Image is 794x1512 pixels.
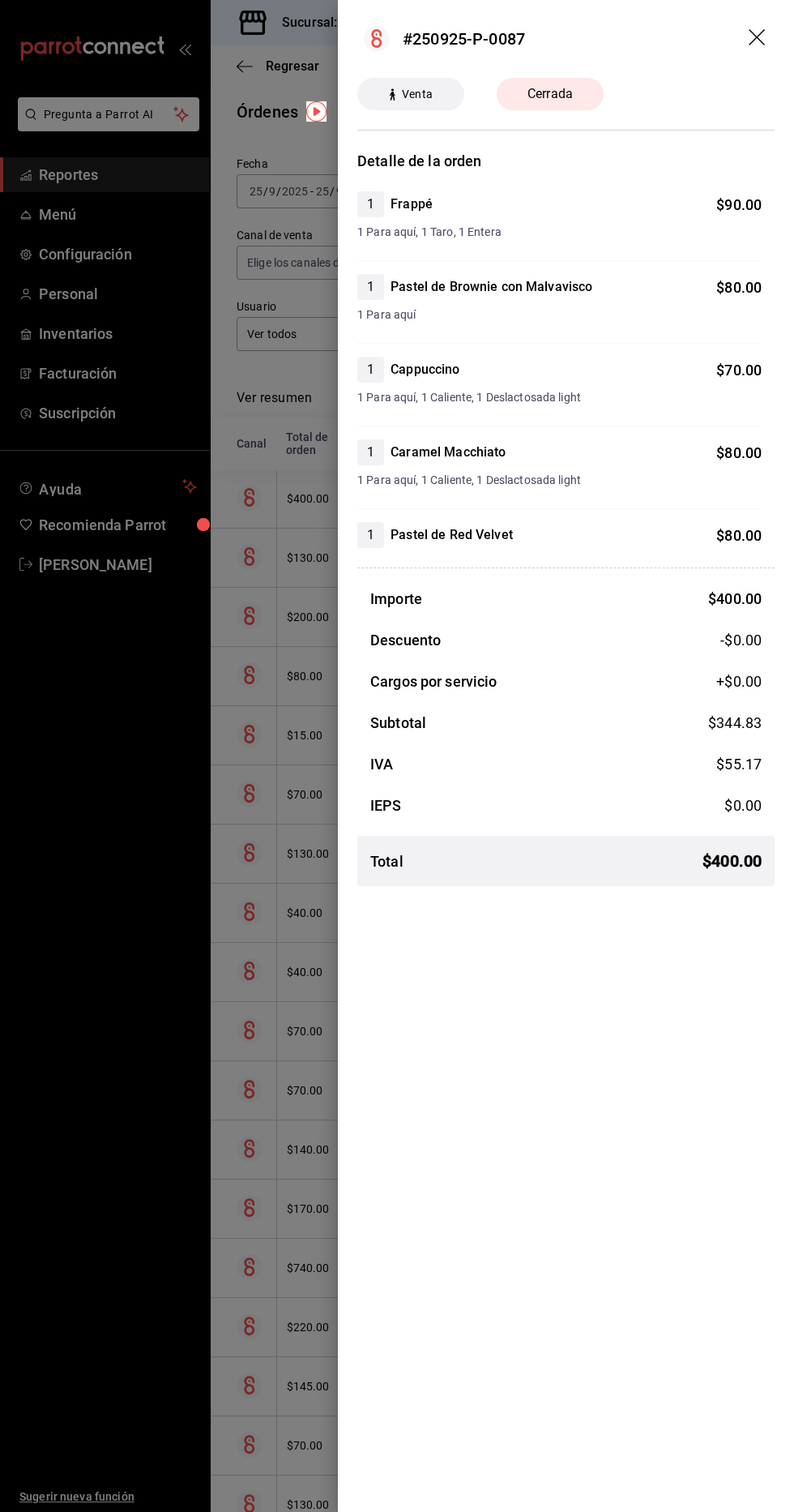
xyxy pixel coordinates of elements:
span: 1 [357,443,384,462]
img: Tooltip marker [306,101,327,122]
span: Cerrada [518,84,583,104]
h4: Caramel Macchiato [391,443,506,462]
h3: IVA [370,753,393,775]
h4: Frappé [391,195,433,214]
span: +$ 0.00 [716,670,762,692]
h4: Cappuccino [391,360,459,379]
span: $ 90.00 [716,196,762,213]
h3: IEPS [370,795,402,816]
span: $ 55.17 [716,756,762,773]
span: 1 [357,277,384,297]
h3: Descuento [370,629,441,651]
span: -$0.00 [720,629,762,651]
span: $ 80.00 [716,444,762,461]
span: $ 400.00 [702,849,762,873]
h3: Cargos por servicio [370,670,497,692]
span: 1 [357,195,384,214]
span: $ 344.83 [708,714,762,731]
div: #250925-P-0087 [403,27,525,51]
span: $ 0.00 [724,797,762,814]
span: 1 Para aquí, 1 Caliente, 1 Deslactosada light [357,389,762,406]
span: 1 Para aquí [357,306,762,323]
span: $ 80.00 [716,527,762,544]
h4: Pastel de Red Velvet [391,525,513,545]
span: $ 80.00 [716,279,762,296]
span: $ 70.00 [716,362,762,379]
span: 1 [357,360,384,379]
h3: Total [370,850,403,872]
span: Venta [395,86,439,103]
span: 1 [357,525,384,545]
span: 1 Para aquí, 1 Taro, 1 Entera [357,224,762,241]
span: $ 400.00 [708,590,762,607]
span: 1 Para aquí, 1 Caliente, 1 Deslactosada light [357,472,762,489]
h3: Detalle de la orden [357,150,775,172]
h3: Subtotal [370,712,426,734]
button: drag [749,29,768,49]
h3: Importe [370,588,422,610]
h4: Pastel de Brownie con Malvavisco [391,277,592,297]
